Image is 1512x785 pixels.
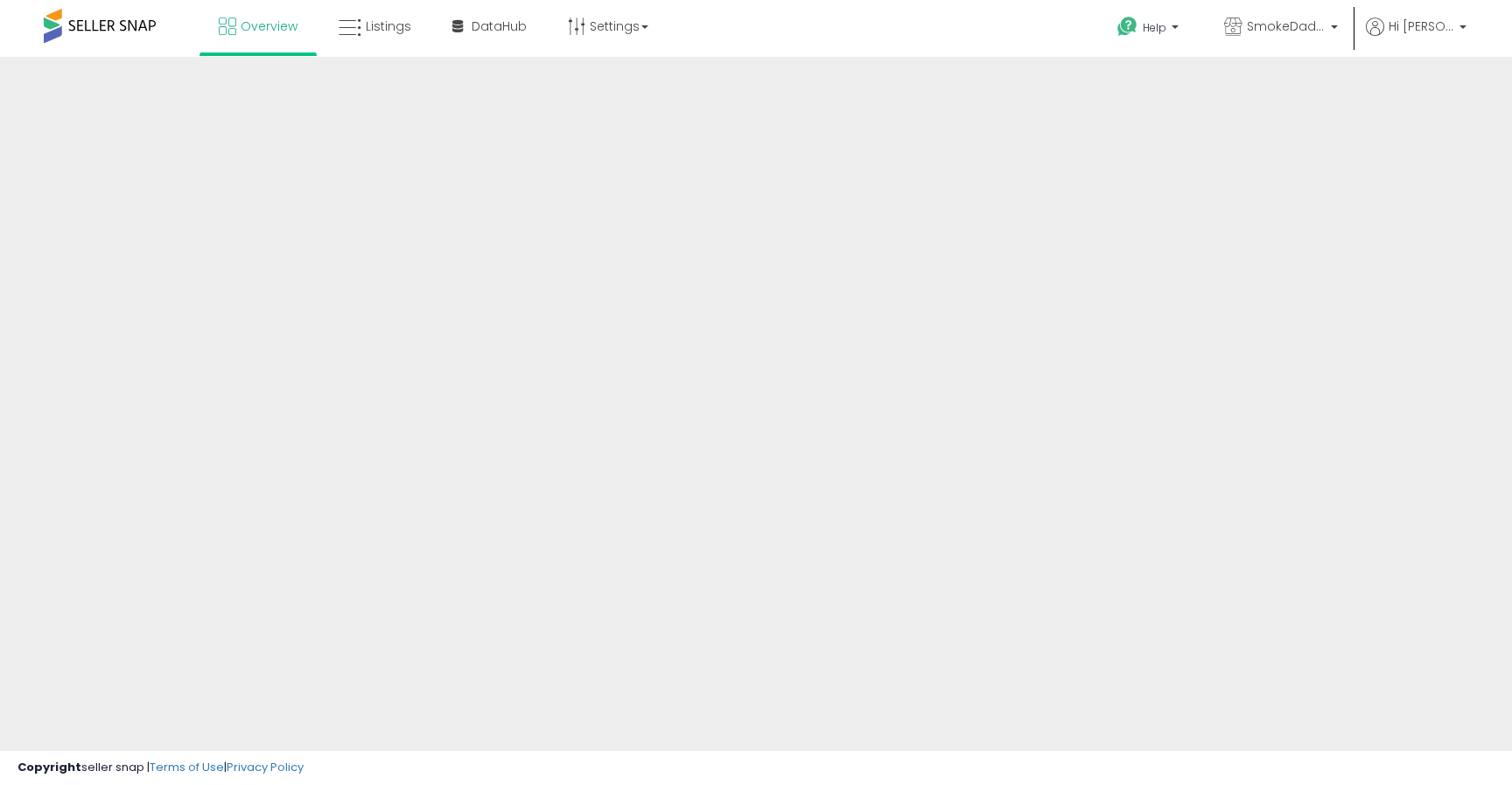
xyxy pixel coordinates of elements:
strong: Copyright [17,759,81,775]
a: Hi [PERSON_NAME] [1366,18,1466,57]
span: Overview [241,18,297,35]
span: DataHub [472,18,527,35]
a: Help [1103,3,1196,57]
a: Terms of Use [150,759,224,775]
span: Hi [PERSON_NAME] [1389,18,1454,35]
span: Help [1143,20,1166,35]
span: Listings [366,18,411,35]
span: SmokeDaddy LLC [1247,18,1326,35]
i: Get Help [1116,16,1138,38]
div: seller snap | | [17,760,304,776]
a: Privacy Policy [227,759,304,775]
